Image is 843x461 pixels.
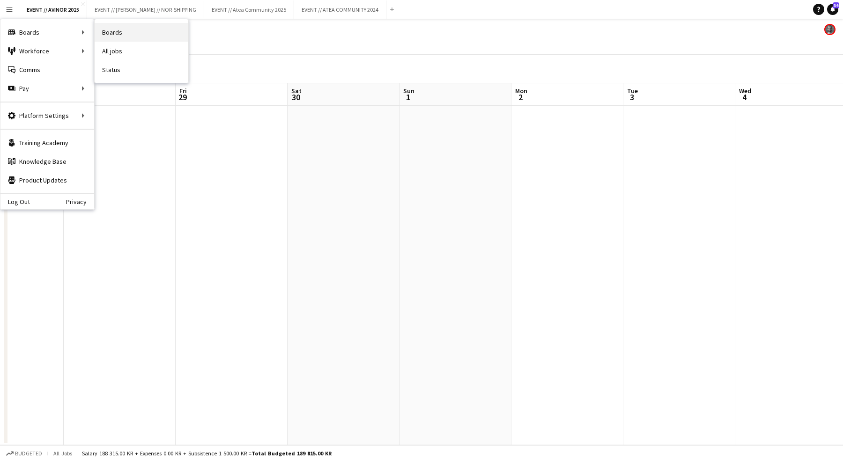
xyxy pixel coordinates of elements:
[0,133,94,152] a: Training Academy
[95,60,188,79] a: Status
[95,42,188,60] a: All jobs
[0,42,94,60] div: Workforce
[827,4,838,15] a: 34
[833,2,839,8] span: 34
[627,87,638,95] span: Tue
[515,87,527,95] span: Mon
[82,450,332,457] div: Salary 188 315.00 KR + Expenses 0.00 KR + Subsistence 1 500.00 KR =
[291,87,302,95] span: Sat
[0,23,94,42] div: Boards
[178,92,187,102] span: 29
[251,450,332,457] span: Total Budgeted 189 815.00 KR
[19,0,87,19] button: EVENT // AVINOR 2025
[824,24,836,35] app-user-avatar: Tarjei Tuv
[402,92,414,102] span: 1
[52,450,74,457] span: All jobs
[738,92,751,102] span: 4
[95,23,188,42] a: Boards
[403,87,414,95] span: Sun
[0,79,94,98] div: Pay
[0,106,94,125] div: Platform Settings
[514,92,527,102] span: 2
[294,0,386,19] button: EVENT // ATEA COMMUNITY 2024
[204,0,294,19] button: EVENT // Atea Community 2025
[739,87,751,95] span: Wed
[0,60,94,79] a: Comms
[5,448,44,459] button: Budgeted
[0,152,94,171] a: Knowledge Base
[66,198,94,205] a: Privacy
[626,92,638,102] span: 3
[179,87,187,95] span: Fri
[0,198,30,205] a: Log Out
[290,92,302,102] span: 30
[87,0,204,19] button: EVENT // [PERSON_NAME] // NOR-SHIPPING
[15,450,42,457] span: Budgeted
[0,171,94,190] a: Product Updates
